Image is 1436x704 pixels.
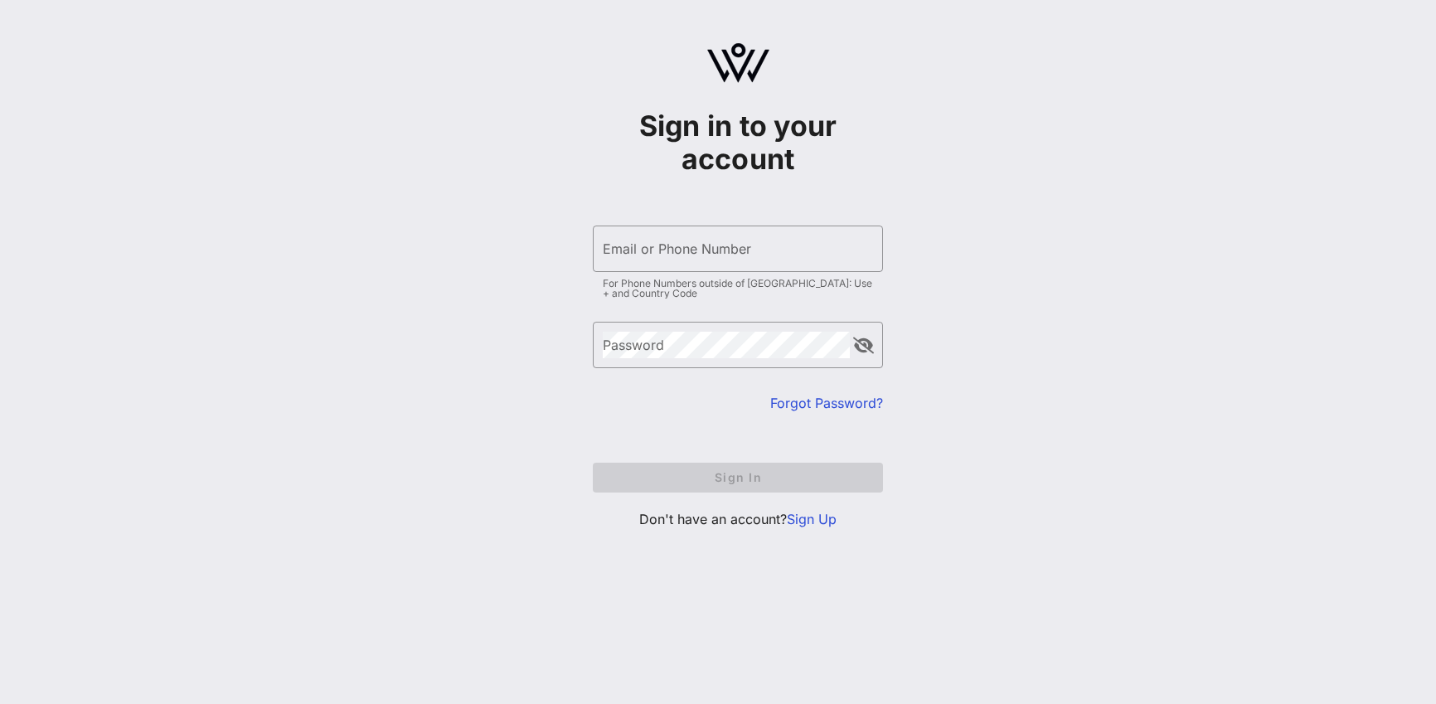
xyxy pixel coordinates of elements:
h1: Sign in to your account [593,109,883,176]
img: logo.svg [707,43,769,83]
p: Don't have an account? [593,509,883,529]
button: append icon [853,337,874,354]
div: For Phone Numbers outside of [GEOGRAPHIC_DATA]: Use + and Country Code [603,279,873,299]
a: Sign Up [787,511,837,527]
a: Forgot Password? [770,395,883,411]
